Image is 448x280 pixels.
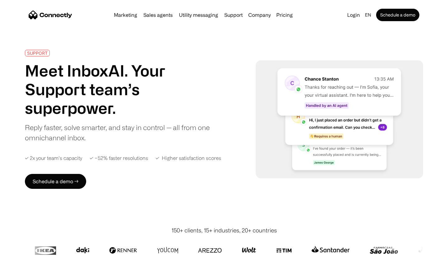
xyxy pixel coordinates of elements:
[141,12,175,17] a: Sales agents
[248,11,271,19] div: Company
[274,12,295,17] a: Pricing
[27,51,48,55] div: SUPPORT
[90,155,148,161] div: ✓ ~52% faster resolutions
[222,12,245,17] a: Support
[376,9,419,21] a: Schedule a demo
[25,61,214,117] h1: Meet InboxAI. Your Support team’s superpower.
[111,12,140,17] a: Marketing
[12,269,37,278] ul: Language list
[25,174,86,189] a: Schedule a demo →
[25,155,82,161] div: ✓ 2x your team’s capacity
[176,12,221,17] a: Utility messaging
[156,155,221,161] div: ✓ Higher satisfaction scores
[171,226,277,235] div: 150+ clients, 15+ industries, 20+ countries
[25,122,214,143] div: Reply faster, solve smarter, and stay in control — all from one omnichannel inbox.
[365,11,371,19] div: en
[6,268,37,278] aside: Language selected: English
[345,11,362,19] a: Login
